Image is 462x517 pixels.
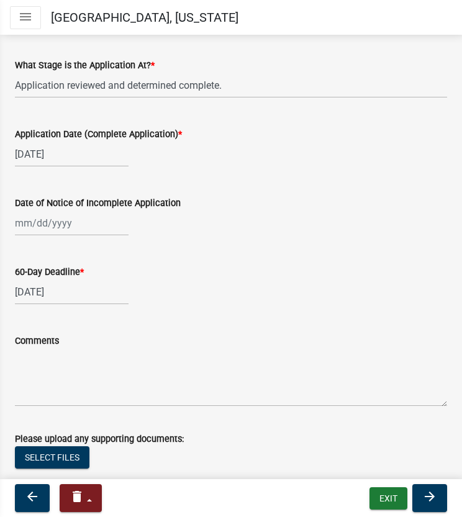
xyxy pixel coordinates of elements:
i: arrow_back [25,489,40,504]
label: Date of Notice of Incomplete Application [15,199,181,208]
i: menu [18,9,33,24]
button: arrow_forward [412,484,447,512]
i: arrow_forward [422,489,437,504]
input: mm/dd/yyyy [15,210,129,236]
label: 60-Day Deadline [15,268,84,277]
label: Comments [15,337,59,346]
label: Please upload any supporting documents: [15,435,184,444]
button: Exit [369,487,407,510]
button: arrow_back [15,484,50,512]
input: mm/dd/yyyy [15,279,129,305]
a: [GEOGRAPHIC_DATA], [US_STATE] [51,5,238,30]
button: menu [10,6,41,29]
button: Select files [15,446,89,469]
button: delete [60,484,102,512]
i: delete [70,489,84,504]
label: Application Date (Complete Application) [15,130,182,139]
label: What Stage is the Application At? [15,61,155,70]
input: mm/dd/yyyy [15,142,129,167]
